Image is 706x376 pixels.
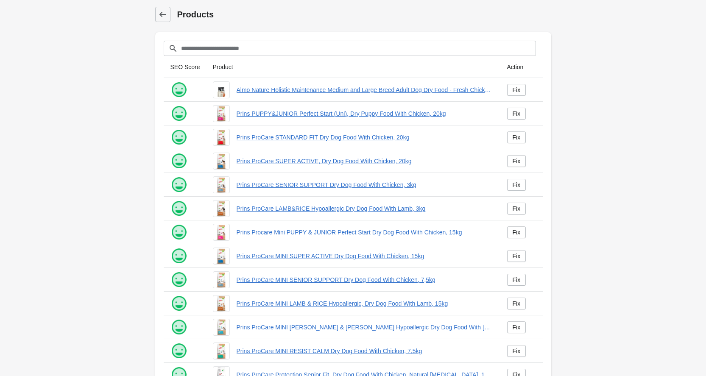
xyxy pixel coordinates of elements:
[513,158,521,164] div: Fix
[513,181,521,188] div: Fix
[513,253,521,259] div: Fix
[507,131,526,143] a: Fix
[507,203,526,214] a: Fix
[507,179,526,191] a: Fix
[513,205,521,212] div: Fix
[170,248,187,265] img: happy.png
[513,134,521,141] div: Fix
[237,299,494,308] a: Prins ProCare MINI LAMB & RICE Hypoallergic, Dry Dog Food With Lamb, 15kg
[170,271,187,288] img: happy.png
[513,110,521,117] div: Fix
[170,343,187,359] img: happy.png
[170,153,187,170] img: happy.png
[500,56,543,78] th: Action
[170,200,187,217] img: happy.png
[237,181,494,189] a: Prins ProCare SENIOR SUPPORT Dry Dog Food With Chicken, 3kg
[513,324,521,331] div: Fix
[170,129,187,146] img: happy.png
[170,319,187,336] img: happy.png
[507,226,526,238] a: Fix
[237,347,494,355] a: Prins ProCare MINI RESIST CALM Dry Dog Food With Chicken, 7,5kg
[237,276,494,284] a: Prins ProCare MINI SENIOR SUPPORT Dry Dog Food With Chicken, 7,5kg
[507,321,526,333] a: Fix
[237,133,494,142] a: Prins ProCare STANDARD FIT Dry Dog Food With Chicken, 20kg
[237,157,494,165] a: Prins ProCare SUPER ACTIVE, Dry Dog Food With Chicken, 20kg
[237,109,494,118] a: Prins PUPPY&JUNIOR Perfect Start (Uni), Dry Puppy Food With Chicken, 20kg
[237,323,494,331] a: Prins ProCare MINI [PERSON_NAME] & [PERSON_NAME] Hypoallergic Dry Dog Food With [PERSON_NAME], 3kg
[237,86,494,94] a: Almo Nature Holistic Maintenance Medium and Large Breed Adult Dog Dry Food - Fresh Chicken, 2 kg ...
[237,204,494,213] a: Prins ProCare LAMB&RICE Hypoallergic Dry Dog Food With Lamb, 3kg
[513,276,521,283] div: Fix
[507,345,526,357] a: Fix
[507,155,526,167] a: Fix
[513,86,521,93] div: Fix
[507,108,526,120] a: Fix
[513,229,521,236] div: Fix
[507,250,526,262] a: Fix
[164,56,206,78] th: SEO Score
[513,300,521,307] div: Fix
[507,84,526,96] a: Fix
[513,348,521,354] div: Fix
[177,8,551,20] h1: Products
[170,176,187,193] img: happy.png
[170,105,187,122] img: happy.png
[170,295,187,312] img: happy.png
[237,228,494,237] a: Prins Procare Mini PUPPY & JUNIOR Perfect Start Dry Dog Food With Chicken, 15kg
[206,56,500,78] th: Product
[170,224,187,241] img: happy.png
[507,298,526,309] a: Fix
[170,81,187,98] img: happy.png
[507,274,526,286] a: Fix
[237,252,494,260] a: Prins ProCare MINI SUPER ACTIVE Dry Dog Food With Chicken, 15kg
